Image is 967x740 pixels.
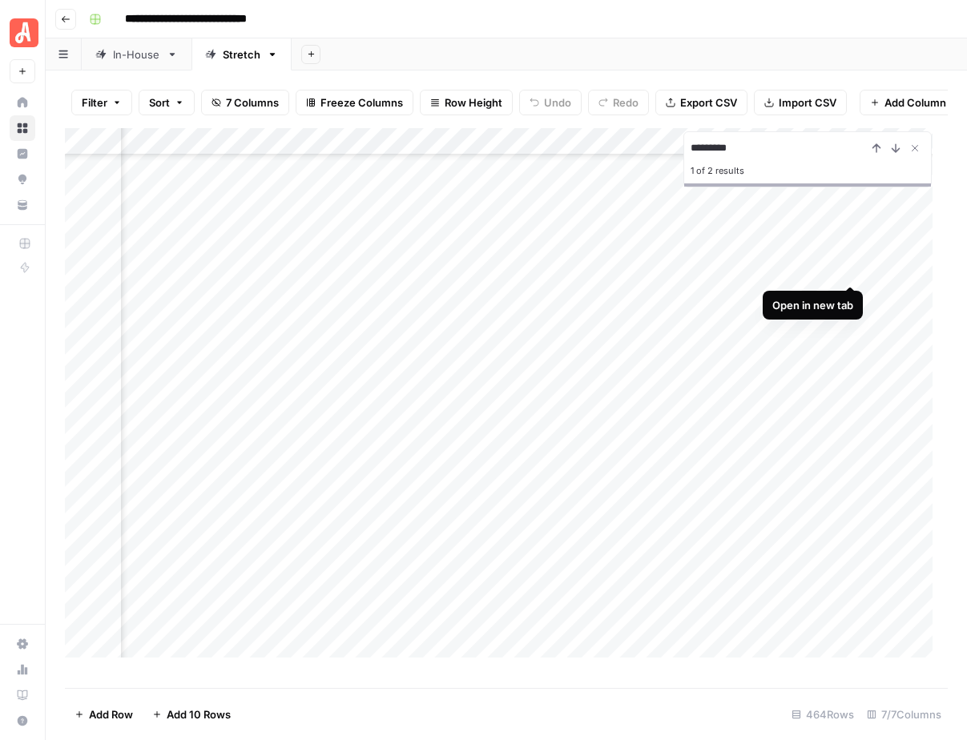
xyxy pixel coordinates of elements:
div: Stretch [223,46,260,62]
a: Your Data [10,192,35,218]
span: Import CSV [779,95,836,111]
span: Sort [149,95,170,111]
a: Opportunities [10,167,35,192]
button: Workspace: Angi [10,13,35,53]
a: Insights [10,141,35,167]
span: Redo [613,95,639,111]
button: Redo [588,90,649,115]
button: Previous Result [867,139,886,158]
div: Open in new tab [772,297,853,313]
button: Freeze Columns [296,90,413,115]
button: Add Column [860,90,957,115]
button: Close Search [905,139,925,158]
button: Add 10 Rows [143,702,240,727]
span: Undo [544,95,571,111]
span: Add Column [884,95,946,111]
div: 1 of 2 results [691,161,925,180]
span: Row Height [445,95,502,111]
a: Home [10,90,35,115]
button: Import CSV [754,90,847,115]
span: Freeze Columns [320,95,403,111]
button: Help + Support [10,708,35,734]
a: Learning Hub [10,682,35,708]
button: Next Result [886,139,905,158]
button: Sort [139,90,195,115]
a: Usage [10,657,35,682]
span: Add 10 Rows [167,706,231,722]
span: Add Row [89,706,133,722]
span: Filter [82,95,107,111]
button: Add Row [65,702,143,727]
button: 7 Columns [201,90,289,115]
a: Settings [10,631,35,657]
button: Export CSV [655,90,747,115]
button: Filter [71,90,132,115]
button: Row Height [420,90,513,115]
div: 7/7 Columns [860,702,948,727]
div: 464 Rows [785,702,860,727]
img: Angi Logo [10,18,38,47]
a: In-House [82,38,191,70]
button: Undo [519,90,582,115]
span: Export CSV [680,95,737,111]
span: 7 Columns [226,95,279,111]
a: Browse [10,115,35,141]
div: In-House [113,46,160,62]
a: Stretch [191,38,292,70]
